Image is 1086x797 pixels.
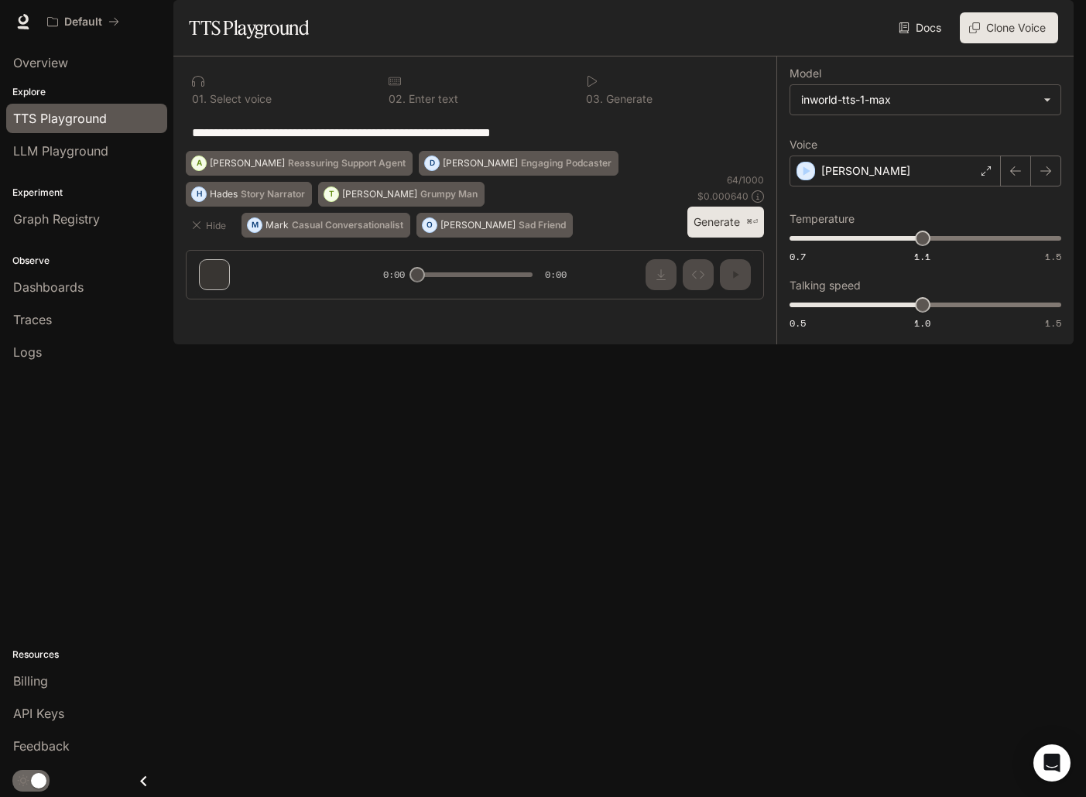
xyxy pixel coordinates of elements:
h1: TTS Playground [189,12,309,43]
p: 0 1 . [192,94,207,104]
p: Grumpy Man [420,190,478,199]
button: Clone Voice [960,12,1058,43]
button: All workspaces [40,6,126,37]
div: D [425,151,439,176]
button: T[PERSON_NAME]Grumpy Man [318,182,485,207]
p: 0 3 . [586,94,603,104]
p: [PERSON_NAME] [821,163,910,179]
button: Hide [186,213,235,238]
p: Mark [266,221,289,230]
div: inworld-tts-1-max [801,92,1036,108]
button: D[PERSON_NAME]Engaging Podcaster [419,151,618,176]
span: 1.0 [914,316,930,330]
button: Generate⌘⏎ [687,207,764,238]
p: Enter text [406,94,458,104]
p: ⌘⏎ [746,217,758,227]
p: Model [790,68,821,79]
p: Default [64,15,102,29]
p: Casual Conversationalist [292,221,403,230]
p: Engaging Podcaster [521,159,612,168]
button: HHadesStory Narrator [186,182,312,207]
p: Talking speed [790,280,861,291]
div: inworld-tts-1-max [790,85,1060,115]
p: Temperature [790,214,855,224]
div: H [192,182,206,207]
span: 0.7 [790,250,806,263]
p: Hades [210,190,238,199]
p: Reassuring Support Agent [288,159,406,168]
div: A [192,151,206,176]
p: [PERSON_NAME] [440,221,516,230]
p: [PERSON_NAME] [443,159,518,168]
p: Voice [790,139,817,150]
p: 0 2 . [389,94,406,104]
span: 1.5 [1045,250,1061,263]
a: Docs [896,12,947,43]
span: 0.5 [790,316,806,330]
div: O [423,213,437,238]
p: Sad Friend [519,221,566,230]
button: MMarkCasual Conversationalist [242,213,410,238]
p: Select voice [207,94,272,104]
button: A[PERSON_NAME]Reassuring Support Agent [186,151,413,176]
p: [PERSON_NAME] [210,159,285,168]
p: 64 / 1000 [727,173,764,186]
div: M [248,213,262,238]
span: 1.5 [1045,316,1061,330]
p: Generate [603,94,653,104]
button: O[PERSON_NAME]Sad Friend [416,213,573,238]
span: 1.1 [914,250,930,263]
p: Story Narrator [241,190,305,199]
div: T [324,182,338,207]
div: Open Intercom Messenger [1033,744,1071,782]
p: [PERSON_NAME] [342,190,417,199]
